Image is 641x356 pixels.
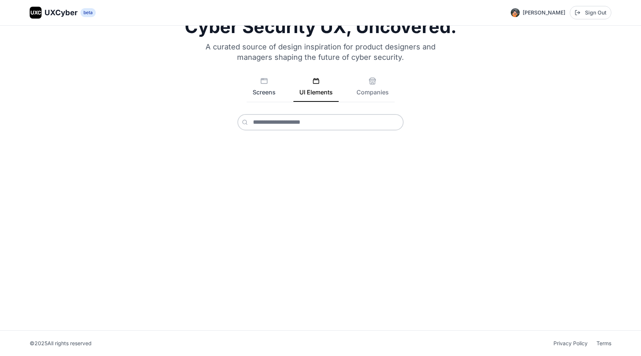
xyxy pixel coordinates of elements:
button: Sign Out [570,6,611,19]
span: UXCyber [45,7,78,18]
button: UI Elements [293,77,339,102]
button: Companies [351,77,395,102]
button: Screens [247,77,282,102]
span: beta [80,8,96,17]
span: UXC [30,9,41,16]
span: [PERSON_NAME] [523,9,565,16]
p: A curated source of design inspiration for product designers and managers shaping the future of c... [196,42,445,62]
a: UXCUXCyberbeta [30,7,96,19]
div: © 2025 All rights reserved [30,340,92,347]
img: Profile [511,8,520,17]
a: Privacy Policy [553,340,588,347]
a: Terms [596,340,611,347]
h1: Cyber Security UX, Uncovered. [30,18,611,36]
